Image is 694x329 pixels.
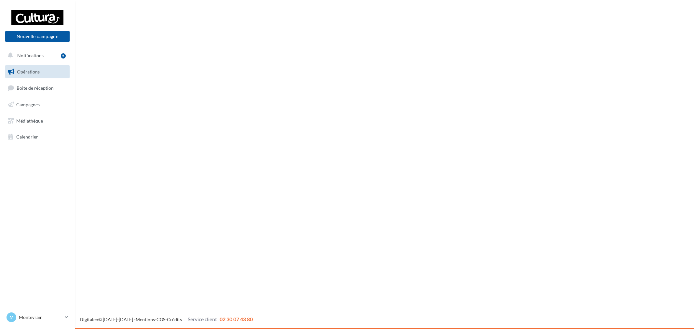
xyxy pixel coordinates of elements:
[17,69,40,74] span: Opérations
[16,134,38,139] span: Calendrier
[4,81,71,95] a: Boîte de réception
[80,317,253,322] span: © [DATE]-[DATE] - - -
[220,316,253,322] span: 02 30 07 43 80
[5,31,70,42] button: Nouvelle campagne
[17,85,54,91] span: Boîte de réception
[5,311,70,323] a: M Montevrain
[16,118,43,123] span: Médiathèque
[167,317,182,322] a: Crédits
[17,53,44,58] span: Notifications
[4,114,71,128] a: Médiathèque
[4,65,71,79] a: Opérations
[136,317,155,322] a: Mentions
[188,316,217,322] span: Service client
[80,317,98,322] a: Digitaleo
[16,102,40,107] span: Campagnes
[61,53,66,59] div: 5
[4,130,71,144] a: Calendrier
[4,49,68,62] button: Notifications 5
[19,314,62,321] p: Montevrain
[156,317,165,322] a: CGS
[9,314,14,321] span: M
[4,98,71,112] a: Campagnes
